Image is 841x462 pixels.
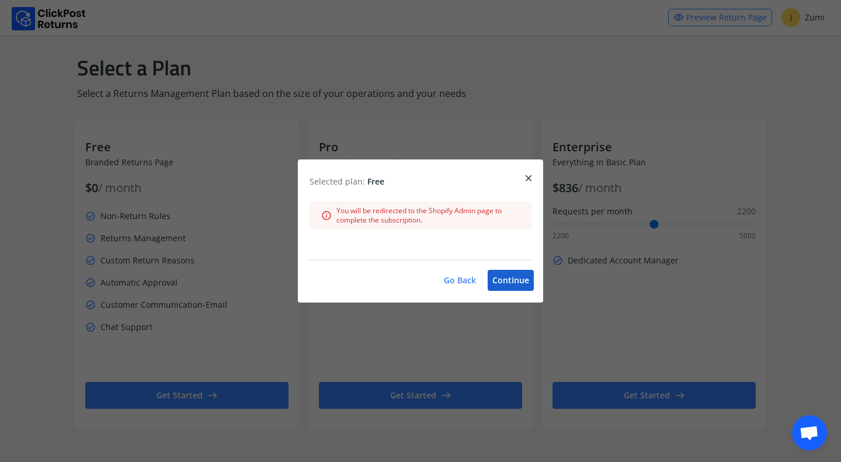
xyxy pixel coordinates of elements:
span: You will be redirected to the Shopify Admin page to complete the subscription. [336,206,520,225]
button: Go Back [439,270,481,291]
button: Continue [488,270,534,291]
p: Selected plan: [310,176,531,187]
span: Free [367,176,384,187]
button: close [514,171,543,185]
span: close [523,170,534,186]
div: Open chat [792,415,827,450]
span: info [321,207,332,224]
